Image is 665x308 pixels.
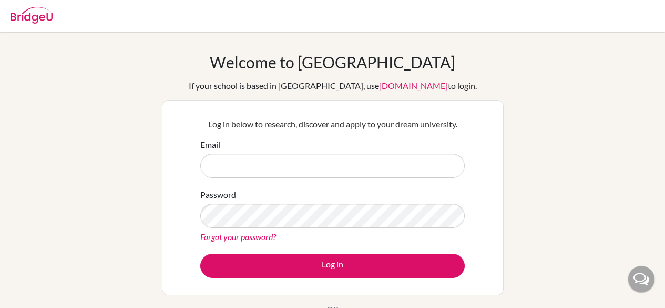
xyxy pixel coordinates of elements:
[200,254,465,278] button: Log in
[200,188,236,201] label: Password
[200,232,276,242] a: Forgot your password?
[189,80,477,92] div: If your school is based in [GEOGRAPHIC_DATA], use to login.
[379,81,448,91] a: [DOMAIN_NAME]
[210,53,455,72] h1: Welcome to [GEOGRAPHIC_DATA]
[200,118,465,131] p: Log in below to research, discover and apply to your dream university.
[11,7,53,24] img: Bridge-U
[200,138,220,151] label: Email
